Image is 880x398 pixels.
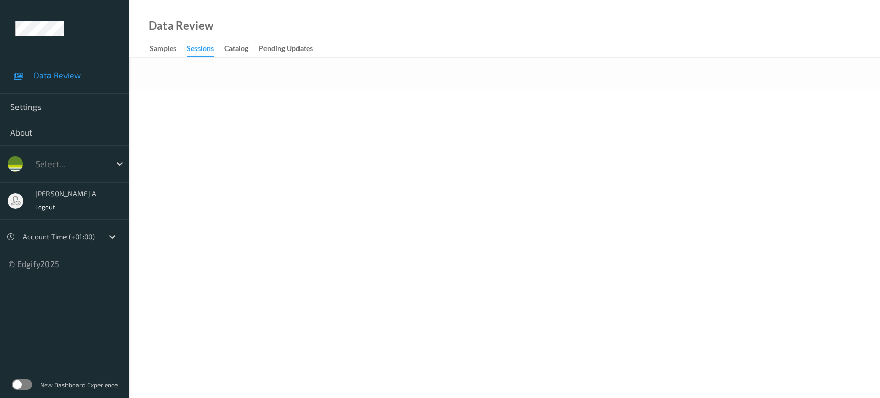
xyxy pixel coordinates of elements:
div: Pending Updates [259,43,313,56]
div: Sessions [187,43,214,57]
div: Data Review [148,21,213,31]
a: Catalog [224,42,259,56]
div: Catalog [224,43,248,56]
a: Samples [150,42,187,56]
div: Samples [150,43,176,56]
a: Sessions [187,42,224,57]
a: Pending Updates [259,42,323,56]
